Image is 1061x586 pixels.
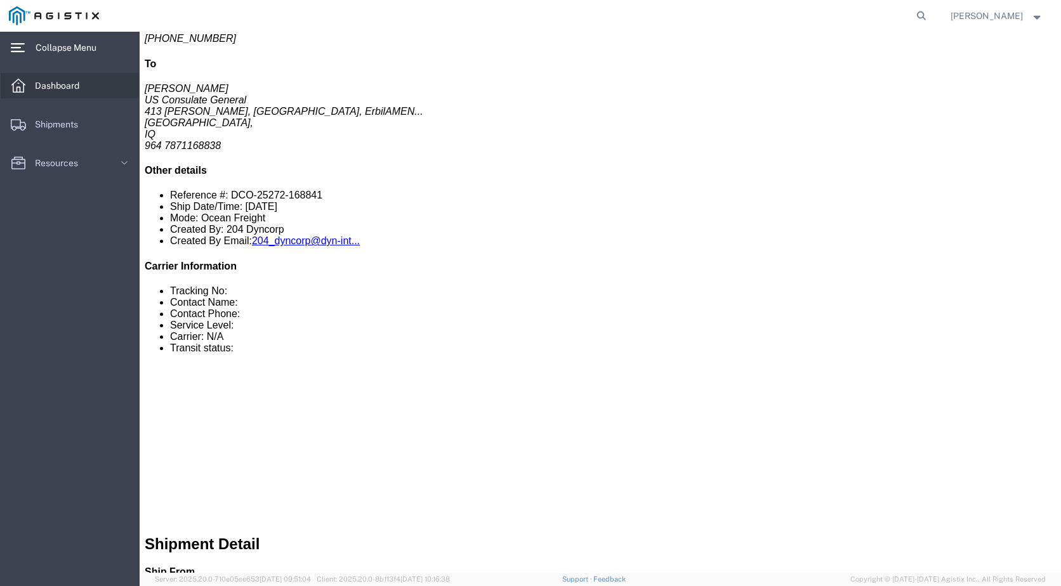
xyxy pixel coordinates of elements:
[317,575,450,583] span: Client: 2025.20.0-8b113f4
[140,32,1061,573] iframe: FS Legacy Container
[35,112,87,137] span: Shipments
[1,150,139,176] a: Resources
[155,575,311,583] span: Server: 2025.20.0-710e05ee653
[562,575,594,583] a: Support
[260,575,311,583] span: [DATE] 09:51:04
[35,150,87,176] span: Resources
[35,73,88,98] span: Dashboard
[9,6,99,25] img: logo
[593,575,626,583] a: Feedback
[950,8,1044,23] button: [PERSON_NAME]
[36,35,105,60] span: Collapse Menu
[1,73,139,98] a: Dashboard
[850,574,1046,585] span: Copyright © [DATE]-[DATE] Agistix Inc., All Rights Reserved
[1,112,139,137] a: Shipments
[400,575,450,583] span: [DATE] 10:16:38
[951,9,1023,23] span: Margeaux Komornik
